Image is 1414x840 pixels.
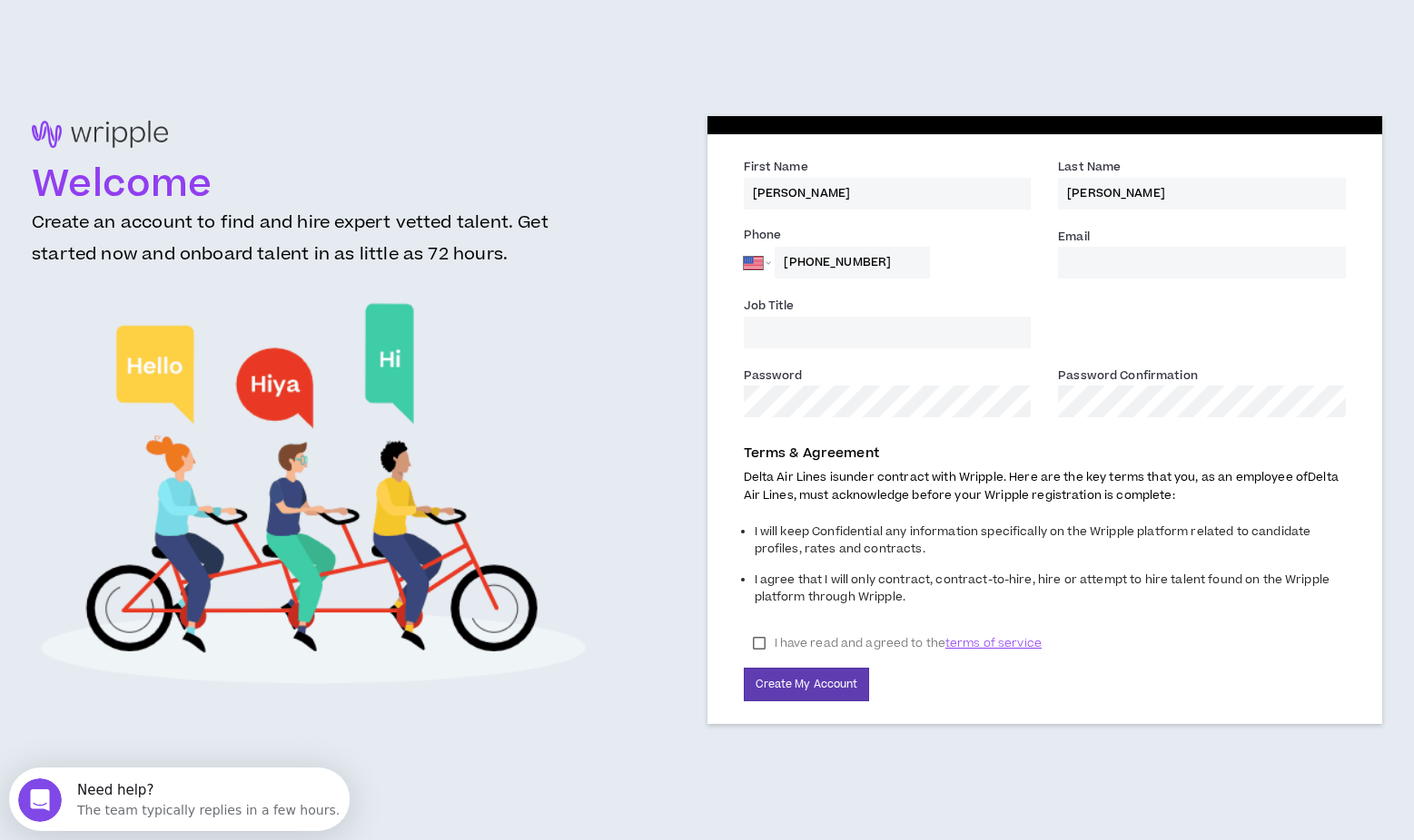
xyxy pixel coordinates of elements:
img: Welcome to Wripple [39,285,588,705]
div: Open Intercom Messenger [7,7,348,57]
div: The team typically replies in a few hours. [68,30,331,49]
label: Password Confirmation [1058,367,1198,387]
label: Email [1058,229,1090,249]
iframe: Intercom live chat [18,778,62,822]
li: I will keep Confidential any information specifically on the Wripple platform related to candidat... [755,519,1347,567]
li: I agree that I will only contract, contract-to-hire, hire or attempt to hire talent found on the ... [755,567,1347,615]
label: Phone [744,227,1032,247]
div: Need help? [68,15,331,30]
label: First Name [744,159,808,179]
h1: Welcome [32,163,595,207]
label: Job Title [744,298,795,317]
p: Terms & Agreement [744,444,1347,464]
button: Create My Account [744,668,870,701]
p: Delta Air Lines is under contract with Wripple. Here are the key terms that you, as an employee o... [744,469,1347,503]
iframe: Intercom live chat discovery launcher [9,767,350,831]
img: logo-brand.png [32,121,168,158]
label: Password [744,367,803,387]
h3: Create an account to find and hire expert vetted talent. Get started now and onboard talent in as... [32,207,595,285]
span: terms of service [945,634,1042,652]
label: Last Name [1058,159,1121,179]
label: I have read and agreed to the [744,630,1051,657]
